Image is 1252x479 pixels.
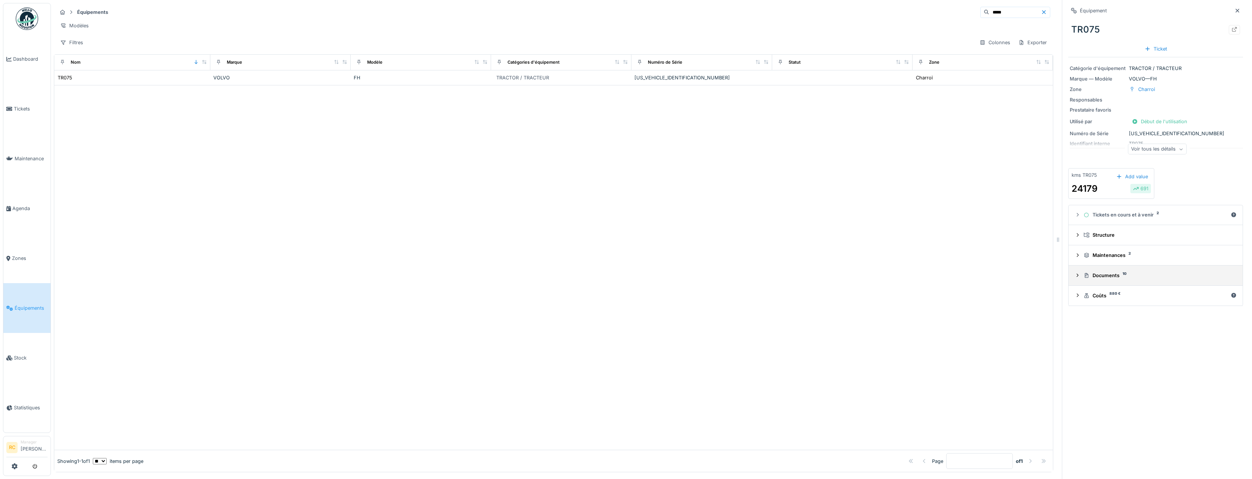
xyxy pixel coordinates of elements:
[1084,211,1228,218] div: Tickets en cours et à venir
[1070,65,1126,72] div: Catégorie d'équipement
[1072,248,1240,262] summary: Maintenances2
[1072,208,1240,222] summary: Tickets en cours et à venir2
[1072,172,1097,179] div: kms TR075
[1113,172,1151,182] div: Add value
[932,458,943,465] div: Page
[3,84,51,134] a: Tickets
[1080,7,1107,14] div: Équipement
[57,20,92,31] div: Modèles
[496,74,549,81] div: TRACTOR / TRACTEUR
[13,55,48,63] span: Dashboard
[12,205,48,212] span: Agenda
[1072,182,1097,195] div: 24179
[1070,86,1126,93] div: Zone
[648,59,682,66] div: Numéro de Série
[1142,44,1170,54] div: Ticket
[15,304,48,312] span: Équipements
[57,37,86,48] div: Filtres
[354,74,488,81] div: FH
[14,105,48,112] span: Tickets
[1084,292,1228,299] div: Coûts
[1070,106,1126,113] div: Prestataire favoris
[1070,130,1242,137] div: [US_VEHICLE_IDENTIFICATION_NUMBER]
[12,255,48,262] span: Zones
[3,383,51,433] a: Statistiques
[1070,118,1126,125] div: Utilisé par
[1072,269,1240,282] summary: Documents10
[227,59,242,66] div: Marque
[3,184,51,233] a: Agenda
[1128,144,1186,155] div: Voir tous les détails
[1070,75,1242,82] div: VOLVO — FH
[58,74,72,81] div: TR075
[3,333,51,383] a: Stock
[3,34,51,84] a: Dashboard
[1070,65,1242,72] div: TRACTOR / TRACTEUR
[1084,252,1234,259] div: Maintenances
[14,404,48,411] span: Statistiques
[213,74,348,81] div: VOLVO
[74,9,111,16] strong: Équipements
[1070,75,1126,82] div: Marque — Modèle
[93,458,143,465] div: items per page
[976,37,1014,48] div: Colonnes
[21,439,48,455] li: [PERSON_NAME]
[1015,37,1050,48] div: Exporter
[16,7,38,30] img: Badge_color-CXgf-gQk.svg
[6,439,48,457] a: RC Manager[PERSON_NAME]
[1016,458,1023,465] strong: of 1
[1084,272,1234,279] div: Documents
[367,59,383,66] div: Modèle
[57,458,90,465] div: Showing 1 - 1 of 1
[1138,86,1155,93] div: Charroi
[3,283,51,333] a: Équipements
[14,354,48,361] span: Stock
[1129,116,1190,127] div: Début de l'utilisation
[3,233,51,283] a: Zones
[1070,96,1126,103] div: Responsables
[1084,231,1234,239] div: Structure
[15,155,48,162] span: Maintenance
[1068,20,1243,39] div: TR075
[916,74,933,81] div: Charroi
[6,442,18,453] li: RC
[789,59,801,66] div: Statut
[508,59,560,66] div: Catégories d'équipement
[1133,185,1148,192] div: 691
[21,439,48,445] div: Manager
[71,59,80,66] div: Nom
[634,74,769,81] div: [US_VEHICLE_IDENTIFICATION_NUMBER]
[3,134,51,184] a: Maintenance
[1072,289,1240,303] summary: Coûts880 €
[1070,130,1126,137] div: Numéro de Série
[1072,228,1240,242] summary: Structure
[929,59,939,66] div: Zone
